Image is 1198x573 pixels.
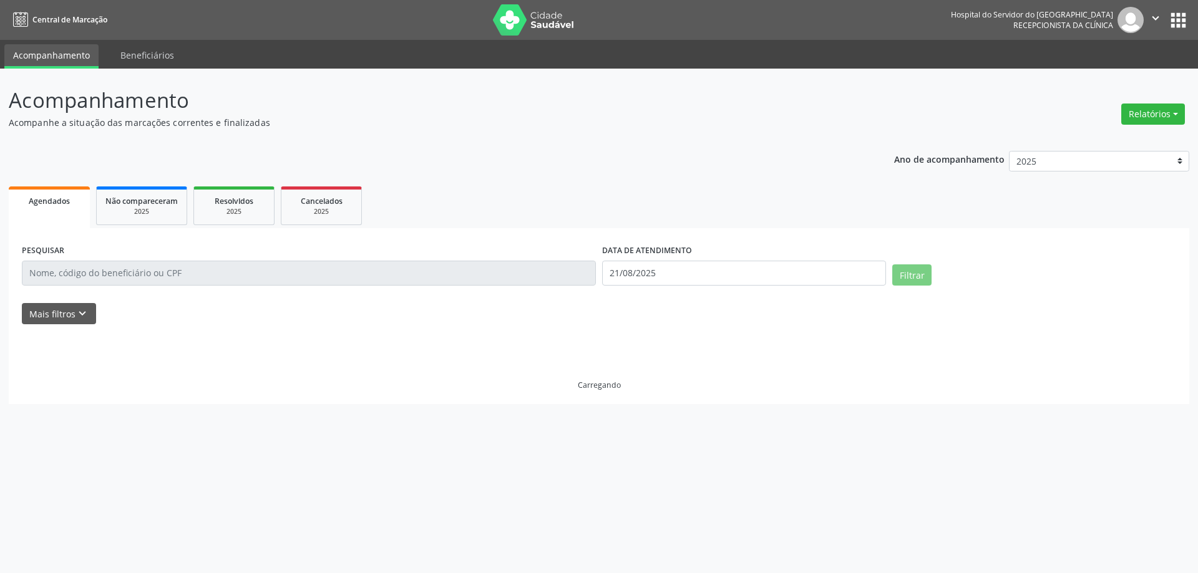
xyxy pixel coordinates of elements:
[894,151,1005,166] p: Ano de acompanhamento
[4,44,99,69] a: Acompanhamento
[1167,9,1189,31] button: apps
[22,303,96,325] button: Mais filtroskeyboard_arrow_down
[290,207,353,216] div: 2025
[602,241,692,261] label: DATA DE ATENDIMENTO
[22,261,596,286] input: Nome, código do beneficiário ou CPF
[215,196,253,206] span: Resolvidos
[9,9,107,30] a: Central de Marcação
[951,9,1113,20] div: Hospital do Servidor do [GEOGRAPHIC_DATA]
[1149,11,1162,25] i: 
[1118,7,1144,33] img: img
[301,196,343,206] span: Cancelados
[22,241,64,261] label: PESQUISAR
[75,307,89,320] i: keyboard_arrow_down
[32,14,107,25] span: Central de Marcação
[105,207,178,216] div: 2025
[9,116,835,129] p: Acompanhe a situação das marcações correntes e finalizadas
[1121,104,1185,125] button: Relatórios
[112,44,183,66] a: Beneficiários
[578,380,621,390] div: Carregando
[1013,20,1113,31] span: Recepcionista da clínica
[203,207,265,216] div: 2025
[1144,7,1167,33] button: 
[9,85,835,116] p: Acompanhamento
[602,261,886,286] input: Selecione um intervalo
[892,264,932,286] button: Filtrar
[105,196,178,206] span: Não compareceram
[29,196,70,206] span: Agendados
